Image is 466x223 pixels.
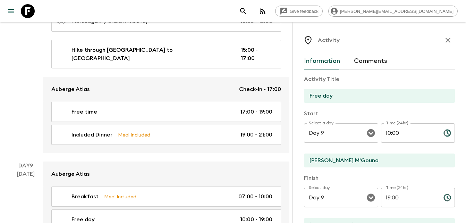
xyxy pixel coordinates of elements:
p: Auberge Atlas [51,85,90,93]
input: hh:mm [381,188,438,207]
p: Finish [304,174,455,182]
button: Open [366,128,376,138]
p: Auberge Atlas [51,170,90,178]
p: Meal Included [104,193,136,200]
p: 07:00 - 10:00 [238,192,272,201]
a: Included DinnerMeal Included19:00 - 21:00 [51,125,281,145]
p: Hike through [GEOGRAPHIC_DATA] to [GEOGRAPHIC_DATA] [71,46,230,63]
label: Select day [309,185,330,191]
p: Check-in - 17:00 [239,85,281,93]
div: [PERSON_NAME][EMAIL_ADDRESS][DOMAIN_NAME] [328,6,458,17]
label: Time (24hr) [386,185,408,191]
a: BreakfastMeal Included07:00 - 10:00 [51,187,281,207]
a: Give feedback [275,6,323,17]
button: Choose time, selected time is 10:00 AM [440,126,454,140]
label: Time (24hr) [386,120,408,126]
a: Hike through [GEOGRAPHIC_DATA] to [GEOGRAPHIC_DATA]15:00 - 17:00 [51,40,281,68]
a: Free time17:00 - 19:00 [51,102,281,122]
p: Included Dinner [71,131,112,139]
button: Choose time, selected time is 7:00 PM [440,191,454,205]
button: Open [366,193,376,203]
button: Comments [354,53,387,69]
span: Give feedback [286,9,322,14]
p: Free time [71,108,97,116]
a: Auberge Atlas [43,162,289,187]
p: Breakfast [71,192,99,201]
p: 17:00 - 19:00 [240,108,272,116]
button: menu [4,4,18,18]
button: Information [304,53,340,69]
label: Select a day [309,120,333,126]
p: Activity [318,36,340,44]
p: Start [304,109,455,118]
a: Auberge AtlasCheck-in - 17:00 [43,77,289,102]
p: Activity Title [304,75,455,83]
input: Start Location [304,154,449,167]
button: search adventures [236,4,250,18]
p: 15:00 - 17:00 [241,46,272,63]
p: 19:00 - 21:00 [240,131,272,139]
input: hh:mm [381,123,438,143]
span: [PERSON_NAME][EMAIL_ADDRESS][DOMAIN_NAME] [336,9,457,14]
input: E.g Hozuagawa boat tour [304,89,449,103]
p: Meal Included [118,131,150,139]
p: Day 9 [8,162,43,170]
